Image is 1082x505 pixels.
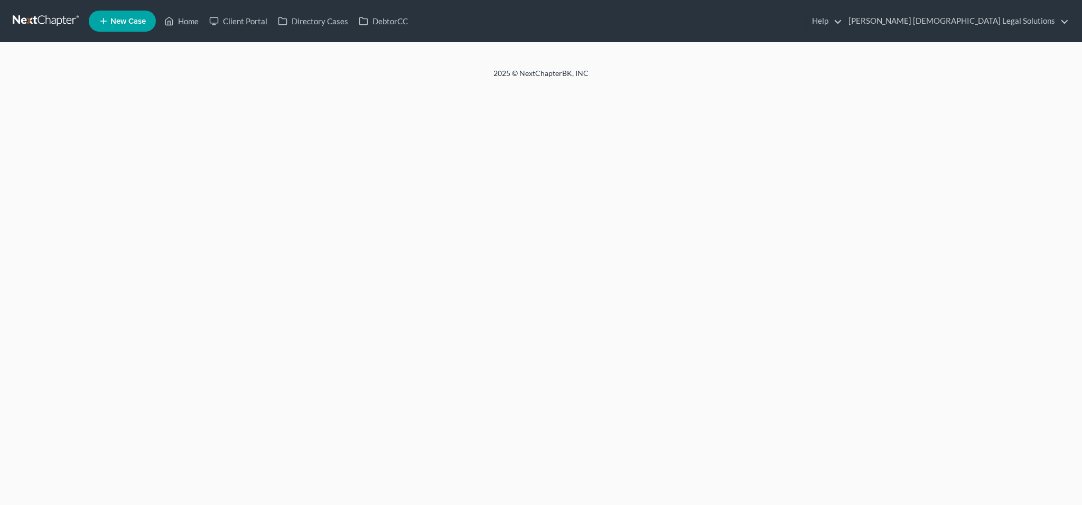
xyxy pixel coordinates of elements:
div: 2025 © NextChapterBK, INC [240,68,842,87]
a: Client Portal [204,12,273,31]
a: Directory Cases [273,12,353,31]
a: Help [807,12,842,31]
a: DebtorCC [353,12,413,31]
a: Home [159,12,204,31]
a: [PERSON_NAME] [DEMOGRAPHIC_DATA] Legal Solutions [843,12,1069,31]
new-legal-case-button: New Case [89,11,156,32]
